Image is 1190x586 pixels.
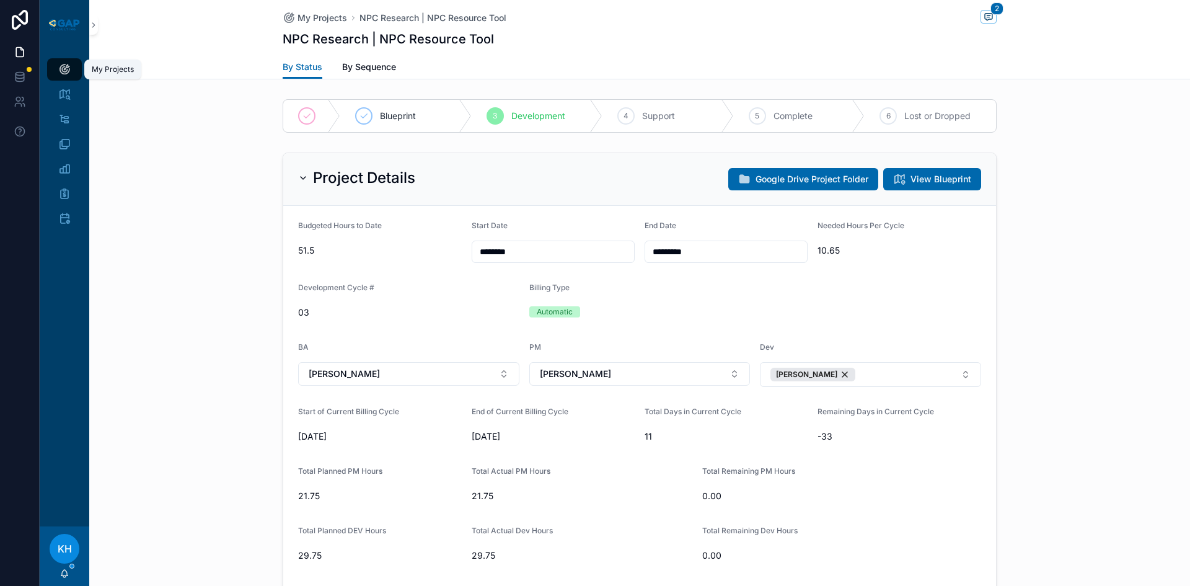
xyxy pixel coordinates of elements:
[342,56,396,81] a: By Sequence
[380,110,416,122] span: Blueprint
[472,430,635,443] span: [DATE]
[981,10,997,25] button: 2
[529,342,541,352] span: PM
[359,12,506,24] a: NPC Research | NPC Resource Tool
[283,12,347,24] a: My Projects
[298,490,462,502] span: 21.75
[883,168,981,190] button: View Blueprint
[702,549,866,562] span: 0.00
[309,368,380,380] span: [PERSON_NAME]
[624,111,628,121] span: 4
[511,110,565,122] span: Development
[342,61,396,73] span: By Sequence
[818,244,981,257] span: 10.65
[818,407,934,416] span: Remaining Days in Current Cycle
[472,526,553,535] span: Total Actual Dev Hours
[298,549,462,562] span: 29.75
[283,61,322,73] span: By Status
[818,430,981,443] span: -33
[313,168,415,188] h2: Project Details
[755,111,759,121] span: 5
[472,221,508,230] span: Start Date
[818,221,904,230] span: Needed Hours Per Cycle
[58,541,72,556] span: KH
[702,490,923,502] span: 0.00
[760,362,981,387] button: Select Button
[47,17,82,32] img: App logo
[283,56,322,79] a: By Status
[642,110,675,122] span: Support
[770,368,855,381] button: Unselect 9
[756,173,868,185] span: Google Drive Project Folder
[298,221,382,230] span: Budgeted Hours to Date
[298,244,462,257] span: 51.5
[472,466,550,476] span: Total Actual PM Hours
[990,2,1003,15] span: 2
[298,407,399,416] span: Start of Current Billing Cycle
[645,407,741,416] span: Total Days in Current Cycle
[298,526,386,535] span: Total Planned DEV Hours
[298,342,309,352] span: BA
[645,221,676,230] span: End Date
[776,370,837,380] span: [PERSON_NAME]
[40,50,89,246] div: scrollable content
[904,110,971,122] span: Lost or Dropped
[472,407,568,416] span: End of Current Billing Cycle
[298,430,462,443] span: [DATE]
[472,549,693,562] span: 29.75
[529,362,751,386] button: Select Button
[540,368,611,380] span: [PERSON_NAME]
[702,526,798,535] span: Total Remaining Dev Hours
[298,466,382,476] span: Total Planned PM Hours
[297,12,347,24] span: My Projects
[493,111,497,121] span: 3
[886,111,891,121] span: 6
[702,466,795,476] span: Total Remaining PM Hours
[728,168,878,190] button: Google Drive Project Folder
[537,306,573,317] div: Automatic
[298,362,519,386] button: Select Button
[760,342,774,352] span: Dev
[645,430,808,443] span: 11
[472,490,693,502] span: 21.75
[910,173,971,185] span: View Blueprint
[298,283,374,292] span: Development Cycle #
[283,30,494,48] h1: NPC Research | NPC Resource Tool
[773,110,813,122] span: Complete
[529,283,570,292] span: Billing Type
[298,306,519,319] span: 03
[92,64,134,74] div: My Projects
